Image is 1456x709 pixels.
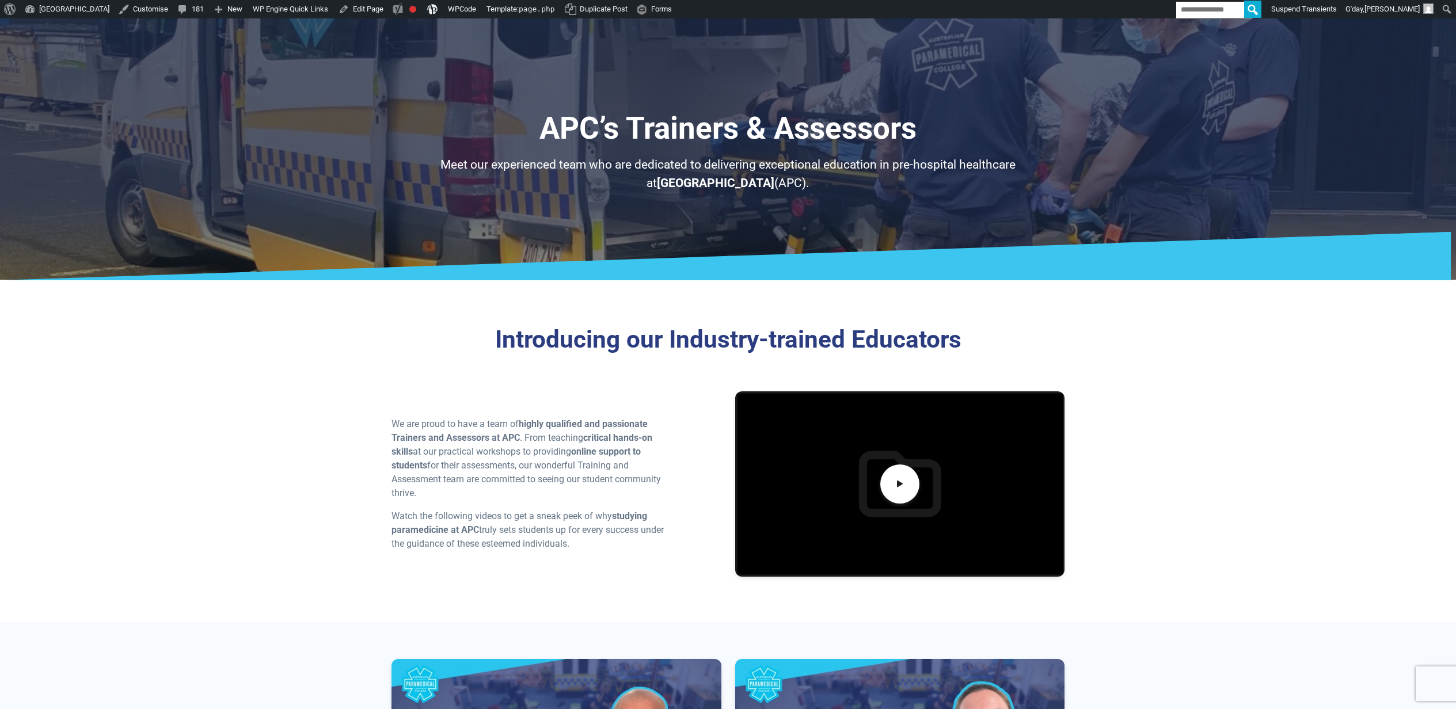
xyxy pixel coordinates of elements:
h3: Introducing our Industry-trained Educators [391,325,1065,354]
p: Meet our experienced team who are dedicated to delivering exceptional education in pre-hospital h... [391,156,1065,192]
p: Watch the following videos to get a sneak peek of why truly sets students up for every success un... [391,509,664,551]
strong: studying paramedicine at APC [391,510,647,535]
strong: [GEOGRAPHIC_DATA] [657,176,774,190]
strong: online support to students [391,446,641,471]
h1: APC’s Trainers & Assessors [391,110,1065,147]
p: We are proud to have a team of . From teaching at our practical workshops to providing for their ... [391,417,664,500]
strong: highly qualified and passionate Trainers and Assessors at APC [391,418,648,443]
strong: critical hands-on skills [391,432,652,457]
